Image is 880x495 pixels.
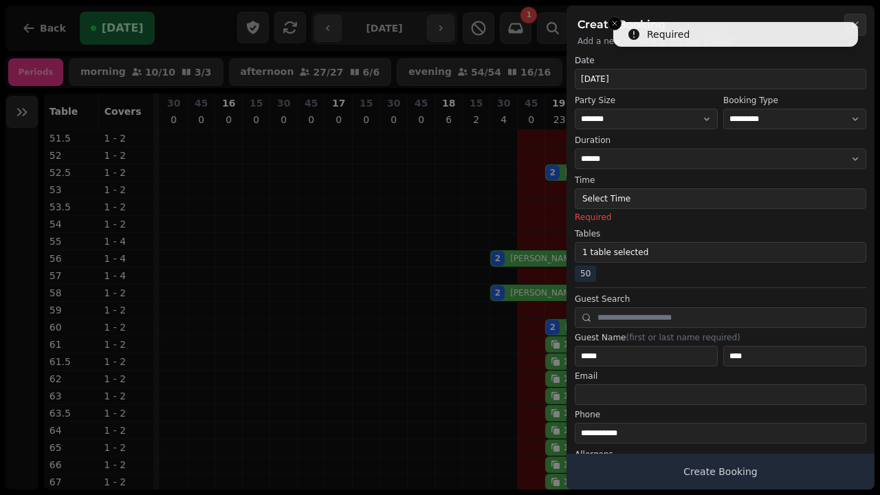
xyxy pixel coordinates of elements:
[577,16,863,33] h2: Create Booking
[723,95,866,106] label: Booking Type
[575,175,866,186] label: Time
[575,449,866,460] label: Allergens
[575,228,866,239] label: Tables
[575,69,866,89] button: [DATE]
[575,135,866,146] label: Duration
[575,242,866,263] button: 1 table selected
[626,333,740,342] span: (first or last name required)
[575,371,866,382] label: Email
[575,409,866,420] label: Phone
[575,265,596,282] span: 50
[575,95,718,106] label: Party Size
[575,332,866,343] label: Guest Name
[577,36,863,47] p: Add a new booking to the day planner
[575,212,866,223] p: Required
[566,454,874,489] button: Create Booking
[575,188,866,209] button: Select Time
[575,55,866,66] label: Date
[575,294,866,305] label: Guest Search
